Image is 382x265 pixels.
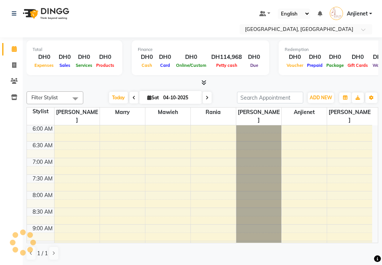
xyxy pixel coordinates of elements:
span: [PERSON_NAME] [327,108,373,125]
span: ADD NEW [310,95,332,100]
span: marry [100,108,145,117]
div: 7:30 AM [31,175,54,183]
span: Petty cash [214,63,239,68]
div: Stylist [27,108,54,116]
span: Sales [58,63,72,68]
span: Due [248,63,260,68]
div: DH0 [74,53,94,62]
div: DH0 [346,53,370,62]
div: DH0 [324,53,346,62]
div: 6:30 AM [31,142,54,149]
span: Services [74,63,94,68]
span: Filter Stylist [31,94,58,100]
div: DH0 [285,53,305,62]
span: Package [324,63,346,68]
span: Card [158,63,172,68]
span: Online/Custom [174,63,208,68]
div: Total [33,46,116,53]
div: DH0 [138,53,156,62]
div: DH114,968 [208,53,245,62]
span: Voucher [285,63,305,68]
span: Anjienet [282,108,327,117]
div: 9:30 AM [31,241,54,249]
span: Gift Cards [346,63,370,68]
div: 9:00 AM [31,225,54,233]
span: Rania [191,108,236,117]
span: Cash [140,63,154,68]
div: Finance [138,46,263,53]
span: Expenses [33,63,56,68]
span: Mawieh [145,108,190,117]
div: DH0 [94,53,116,62]
div: DH0 [305,53,324,62]
span: Products [94,63,116,68]
span: 1 / 1 [37,250,48,257]
img: logo [19,3,71,24]
div: DH0 [156,53,174,62]
div: 6:00 AM [31,125,54,133]
input: Search Appointment [237,92,303,103]
div: 8:00 AM [31,191,54,199]
div: 8:30 AM [31,208,54,216]
div: 7:00 AM [31,158,54,166]
span: Today [109,92,128,103]
img: Anjienet [330,7,343,20]
div: DH0 [33,53,56,62]
div: DH0 [174,53,208,62]
div: DH0 [245,53,263,62]
span: [PERSON_NAME] [55,108,100,125]
div: DH0 [56,53,74,62]
span: Anjienet [347,10,368,18]
input: 2025-10-04 [161,92,199,103]
button: ADD NEW [308,92,334,103]
span: Sat [145,95,161,100]
span: [PERSON_NAME] [236,108,281,125]
span: Prepaid [305,63,324,68]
